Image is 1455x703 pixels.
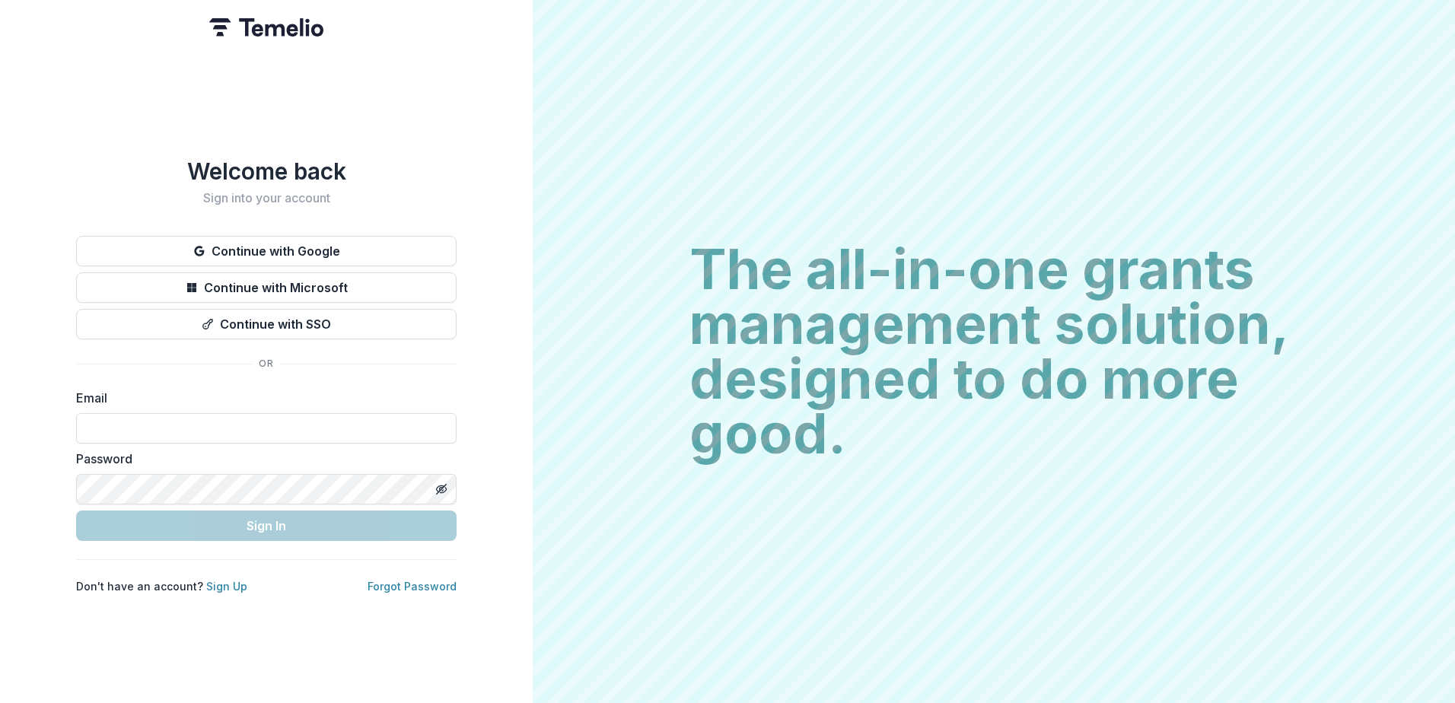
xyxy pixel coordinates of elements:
p: Don't have an account? [76,578,247,594]
h1: Welcome back [76,157,457,185]
img: Temelio [209,18,323,37]
button: Continue with Microsoft [76,272,457,303]
button: Toggle password visibility [429,477,454,501]
button: Continue with SSO [76,309,457,339]
a: Sign Up [206,580,247,593]
a: Forgot Password [368,580,457,593]
label: Email [76,389,447,407]
label: Password [76,450,447,468]
h2: Sign into your account [76,191,457,205]
button: Sign In [76,511,457,541]
button: Continue with Google [76,236,457,266]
